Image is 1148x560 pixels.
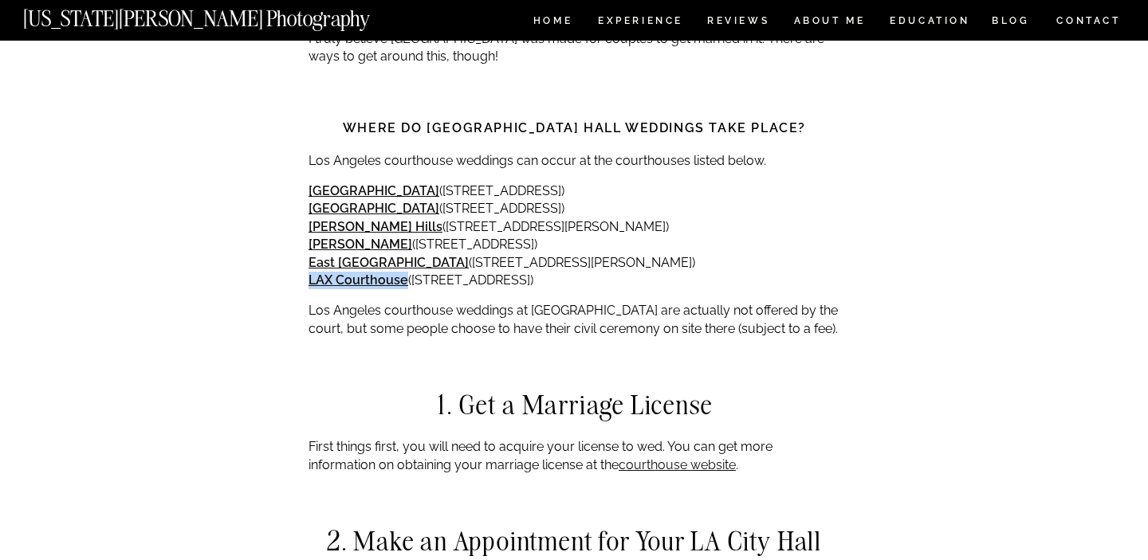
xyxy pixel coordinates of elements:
[343,120,806,135] strong: Where do [GEOGRAPHIC_DATA] hall weddings take place?
[309,438,840,474] p: First things first, you will need to acquire your license to wed. You can get more information on...
[309,390,840,419] h2: 1. Get a Marriage License
[888,16,972,29] a: EDUCATION
[309,219,412,234] strong: [PERSON_NAME]
[793,16,866,29] a: ABOUT ME
[23,8,423,22] a: [US_STATE][PERSON_NAME] Photography
[309,182,840,289] p: ([STREET_ADDRESS]) ([STREET_ADDRESS]) ([STREET_ADDRESS][PERSON_NAME]) ([STREET_ADDRESS]) ([STREET...
[707,16,767,29] a: REVIEWS
[309,152,840,170] p: Los Angeles courthouse weddings can occur at the courthouses listed below.
[309,272,408,288] a: LAX Courthouse
[309,219,442,234] a: [PERSON_NAME] Hills
[309,201,439,216] a: [GEOGRAPHIC_DATA]
[415,219,442,234] strong: Hills
[992,16,1030,29] a: BLOG
[619,457,736,472] a: courthouse website
[598,16,682,29] a: Experience
[309,255,469,270] a: East [GEOGRAPHIC_DATA]
[309,183,439,198] a: [GEOGRAPHIC_DATA]
[309,302,840,338] p: Los Angeles courthouse weddings at [GEOGRAPHIC_DATA] are actually not offered by the court, but s...
[530,16,576,29] a: HOME
[309,237,412,252] a: [PERSON_NAME]
[1056,12,1122,29] a: CONTACT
